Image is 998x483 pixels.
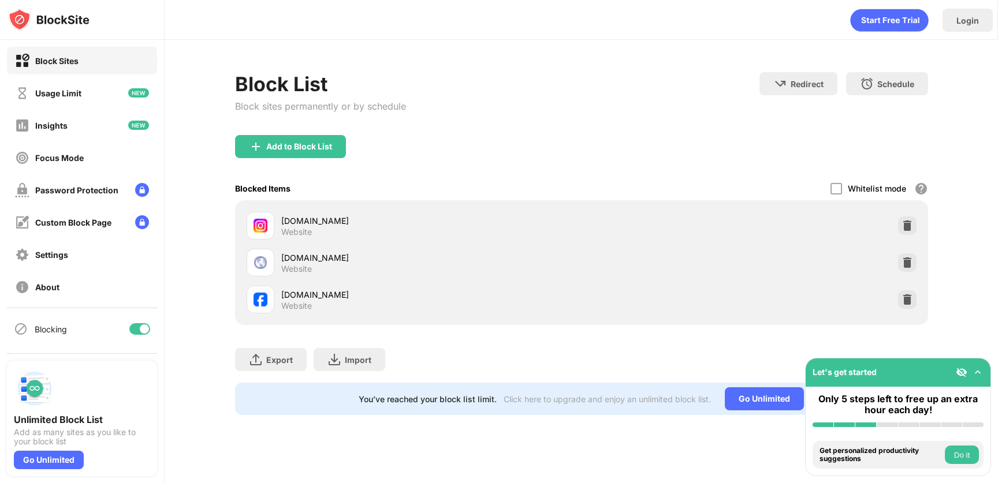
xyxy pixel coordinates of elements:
div: Usage Limit [35,88,81,98]
div: Insights [35,121,68,130]
img: blocking-icon.svg [14,322,28,336]
div: Focus Mode [35,153,84,163]
img: time-usage-off.svg [15,86,29,100]
img: favicons [254,219,267,233]
div: Website [281,227,312,237]
div: Go Unlimited [725,387,804,410]
img: customize-block-page-off.svg [15,215,29,230]
div: Website [281,264,312,274]
img: favicons [254,293,267,306]
div: Blocking [35,324,67,334]
img: focus-off.svg [15,151,29,165]
img: eye-not-visible.svg [956,366,967,378]
img: about-off.svg [15,280,29,294]
div: [DOMAIN_NAME] [281,215,582,227]
img: lock-menu.svg [135,215,149,229]
img: push-block-list.svg [14,368,55,409]
div: Blocked Items [235,184,291,193]
div: [DOMAIN_NAME] [281,252,582,264]
div: Import [345,355,371,365]
img: lock-menu.svg [135,183,149,197]
div: Get personalized productivity suggestions [820,447,942,463]
img: settings-off.svg [15,248,29,262]
img: password-protection-off.svg [15,183,29,197]
img: insights-off.svg [15,118,29,133]
div: Password Protection [35,185,118,195]
div: Block List [235,72,406,96]
div: animation [850,9,929,32]
img: new-icon.svg [128,121,149,130]
div: Add as many sites as you like to your block list [14,428,150,446]
div: Add to Block List [266,142,332,151]
div: Go Unlimited [14,451,84,469]
div: About [35,282,59,292]
div: Custom Block Page [35,218,111,227]
img: omni-setup-toggle.svg [972,366,984,378]
div: Settings [35,250,68,260]
div: Block Sites [35,56,79,66]
div: Block sites permanently or by schedule [235,100,406,112]
div: Only 5 steps left to free up an extra hour each day! [813,394,984,415]
div: Export [266,355,293,365]
img: favicons [254,256,267,269]
button: Do it [945,445,979,464]
div: Unlimited Block List [14,414,150,425]
div: Let's get started [813,367,877,377]
img: new-icon.svg [128,88,149,98]
div: Click here to upgrade and enjoy an unlimited block list. [504,394,711,404]
img: logo-blocksite.svg [8,8,90,31]
div: Website [281,301,312,311]
div: You’ve reached your block list limit. [359,394,497,404]
img: block-on.svg [15,54,29,68]
div: [DOMAIN_NAME] [281,289,582,301]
